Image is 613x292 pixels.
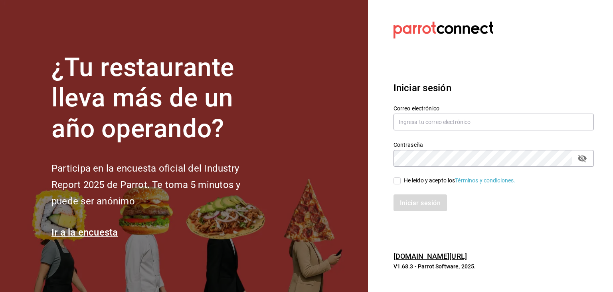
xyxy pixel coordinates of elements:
font: V1.68.3 - Parrot Software, 2025. [394,263,476,270]
a: Términos y condiciones. [455,177,515,184]
font: He leído y acepto los [404,177,455,184]
a: [DOMAIN_NAME][URL] [394,252,467,260]
a: Ir a la encuesta [51,227,118,238]
font: Iniciar sesión [394,82,451,94]
font: Participa en la encuesta oficial del Industry Report 2025 de Parrot. Te toma 5 minutos y puede se... [51,163,240,207]
font: Contraseña [394,141,423,148]
button: campo de contraseña [575,152,589,165]
font: ¿Tu restaurante lleva más de un año operando? [51,52,234,144]
font: Correo electrónico [394,105,439,111]
input: Ingresa tu correo electrónico [394,114,594,130]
